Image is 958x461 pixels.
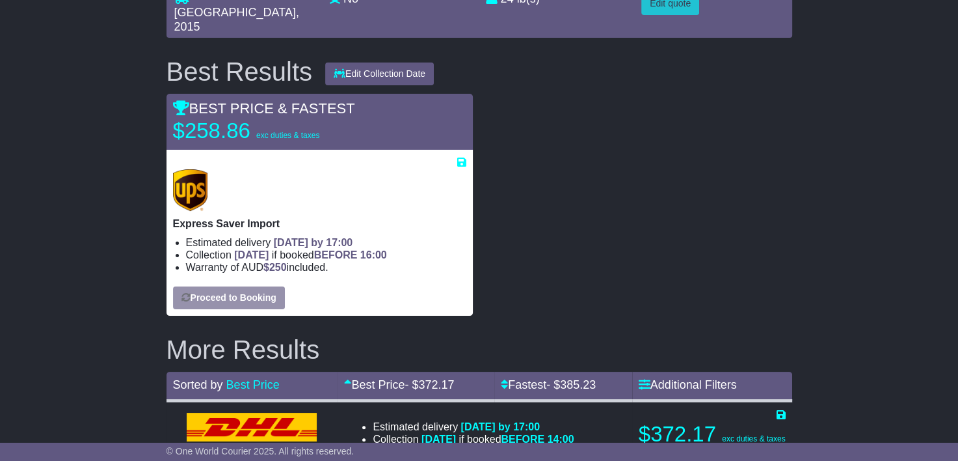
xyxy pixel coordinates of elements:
p: Express Saver Import [173,217,466,230]
span: [DATE] by 17:00 [274,237,353,248]
span: , 2015 [174,6,299,33]
span: - $ [546,378,596,391]
a: Fastest- $385.23 [501,378,596,391]
li: Estimated delivery [186,236,466,249]
span: BEST PRICE & FASTEST [173,100,355,117]
a: Best Price- $372.17 [344,378,454,391]
p: $258.86 [173,118,336,144]
a: Additional Filters [639,378,737,391]
span: 14:00 [548,434,574,445]
span: 16:00 [360,249,387,260]
span: 372.17 [418,378,454,391]
div: Best Results [160,57,319,86]
span: [GEOGRAPHIC_DATA] [174,6,296,19]
span: exc duties & taxes [256,131,319,140]
img: DHL: Express Worldwide Import [187,413,317,441]
span: exc duties & taxes [722,434,785,443]
h2: More Results [166,335,792,364]
span: 250 [269,262,287,273]
p: $372.17 [639,421,786,447]
span: if booked [234,249,386,260]
a: Best Price [226,378,280,391]
button: Edit Collection Date [325,63,434,85]
span: © One World Courier 2025. All rights reserved. [166,446,354,456]
span: Sorted by [173,378,223,391]
span: [DATE] [421,434,456,445]
span: - $ [405,378,454,391]
img: UPS (new): Express Saver Import [173,169,208,211]
li: Collection [373,433,574,445]
span: $ [263,262,287,273]
span: if booked [421,434,574,445]
span: BEFORE [314,249,358,260]
li: Estimated delivery [373,421,574,433]
span: 385.23 [560,378,596,391]
li: Collection [186,249,466,261]
span: [DATE] by 17:00 [460,421,540,432]
li: Warranty of AUD included. [186,261,466,273]
span: [DATE] [234,249,269,260]
span: BEFORE [501,434,544,445]
button: Proceed to Booking [173,286,285,309]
